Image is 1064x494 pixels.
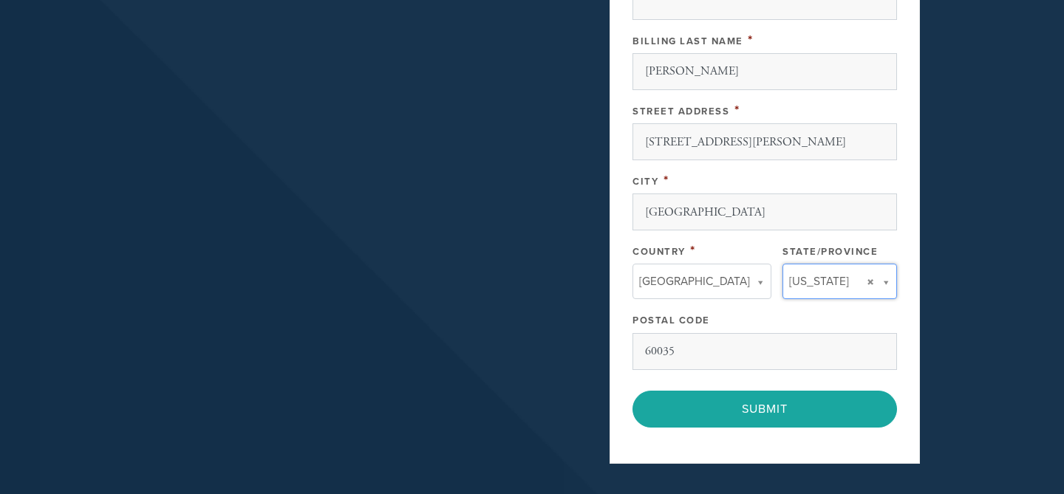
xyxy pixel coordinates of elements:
[632,246,686,258] label: Country
[632,35,743,47] label: Billing Last Name
[690,242,696,258] span: This field is required.
[748,32,754,48] span: This field is required.
[789,272,849,291] span: [US_STATE]
[632,264,771,299] a: [GEOGRAPHIC_DATA]
[632,391,897,428] input: Submit
[632,106,729,117] label: Street Address
[782,264,897,299] a: [US_STATE]
[639,272,750,291] span: [GEOGRAPHIC_DATA]
[734,102,740,118] span: This field is required.
[664,172,669,188] span: This field is required.
[782,246,878,258] label: State/Province
[632,176,658,188] label: City
[632,315,710,326] label: Postal Code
